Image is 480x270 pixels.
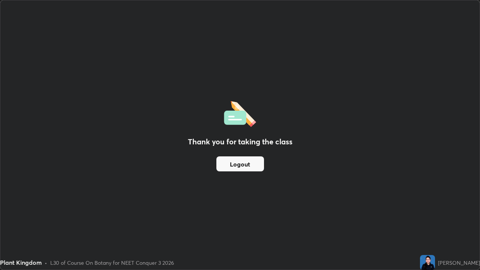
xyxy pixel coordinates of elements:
[216,156,264,171] button: Logout
[45,259,47,267] div: •
[438,259,480,267] div: [PERSON_NAME]
[188,136,292,147] h2: Thank you for taking the class
[50,259,174,267] div: L30 of Course On Botany for NEET Conquer 3 2026
[224,99,256,127] img: offlineFeedback.1438e8b3.svg
[420,255,435,270] img: 4d3b81c1e5a54ce0b94c80421dbc5182.jpg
